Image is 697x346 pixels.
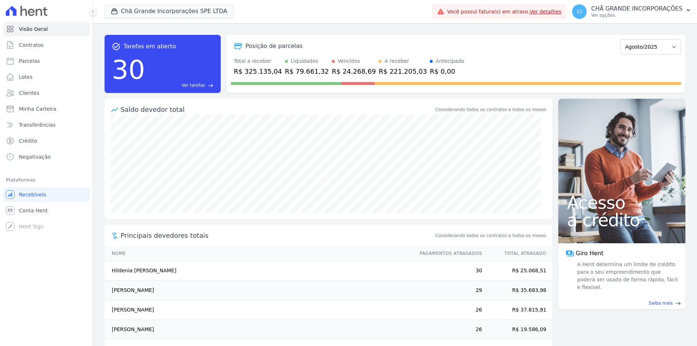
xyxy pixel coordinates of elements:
span: east [676,301,681,306]
button: CI CHÃ GRANDE INCORPORAÇÕES Ver opções [566,1,697,22]
span: Parcelas [19,57,40,65]
th: Pagamentos Atrasados [413,246,482,261]
a: Crédito [3,134,90,148]
span: a crédito [567,211,677,229]
a: Ver tarefas east [148,82,213,89]
td: R$ 35.683,98 [482,281,552,300]
div: R$ 325.135,04 [234,66,282,76]
a: Ver detalhes [530,9,562,15]
div: Antecipado [436,57,464,65]
span: Visão Geral [19,25,48,33]
span: Saiba mais [649,300,673,306]
td: R$ 37.815,81 [482,300,552,320]
a: Clientes [3,86,90,100]
span: Negativação [19,153,51,160]
span: Principais devedores totais [121,231,434,240]
th: Nome [105,246,413,261]
div: Vencidos [338,57,360,65]
div: Liquidados [291,57,318,65]
a: Conta Hent [3,203,90,218]
span: Transferências [19,121,56,129]
td: R$ 19.586,09 [482,320,552,339]
span: Lotes [19,73,33,81]
td: 30 [413,261,482,281]
div: Posição de parcelas [245,42,303,50]
a: Lotes [3,70,90,84]
p: Ver opções [591,12,682,18]
a: Visão Geral [3,22,90,36]
div: R$ 221.205,03 [379,66,427,76]
a: Recebíveis [3,187,90,202]
a: Contratos [3,38,90,52]
div: Saldo devedor total [121,105,434,114]
a: Transferências [3,118,90,132]
span: Considerando todos os contratos e todos os meses [435,232,546,239]
a: Negativação [3,150,90,164]
td: [PERSON_NAME] [105,320,413,339]
div: A receber [384,57,409,65]
td: R$ 25.068,51 [482,261,552,281]
span: A Hent determina um limite de crédito para o seu empreendimento que poderá ser usado de forma ráp... [576,261,678,291]
span: east [208,83,213,88]
a: Parcelas [3,54,90,68]
a: Minha Carteira [3,102,90,116]
th: Total Atrasado [482,246,552,261]
span: Ver tarefas [182,82,205,89]
button: Chã Grande Incorporações SPE LTDA [105,4,233,18]
span: CI [577,9,582,14]
div: 30 [112,51,145,89]
td: 26 [413,300,482,320]
span: Giro Hent [576,249,603,258]
a: Saiba mais east [563,300,681,306]
p: CHÃ GRANDE INCORPORAÇÕES [591,5,682,12]
span: Acesso [567,194,677,211]
span: Minha Carteira [19,105,56,113]
div: Plataformas [6,176,87,184]
div: R$ 24.268,69 [332,66,376,76]
span: Crédito [19,137,37,144]
div: R$ 0,00 [430,66,464,76]
div: R$ 79.661,32 [285,66,329,76]
span: Recebíveis [19,191,46,198]
div: Considerando todos os contratos e todos os meses [435,106,546,113]
td: [PERSON_NAME] [105,281,413,300]
td: 29 [413,281,482,300]
span: Clientes [19,89,39,97]
td: Hildenia [PERSON_NAME] [105,261,413,281]
span: Conta Hent [19,207,48,214]
span: Contratos [19,41,44,49]
div: Total a receber [234,57,282,65]
td: [PERSON_NAME] [105,300,413,320]
span: task_alt [112,42,121,51]
span: Tarefas em aberto [123,42,176,51]
span: Você possui fatura(s) em atraso. [447,8,562,16]
td: 26 [413,320,482,339]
